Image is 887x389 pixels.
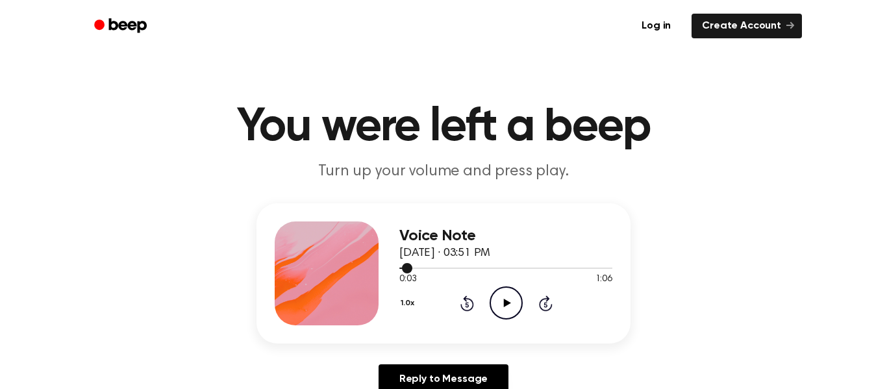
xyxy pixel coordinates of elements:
a: Beep [85,14,158,39]
span: 0:03 [399,273,416,286]
a: Create Account [692,14,802,38]
button: 1.0x [399,292,419,314]
span: 1:06 [595,273,612,286]
a: Log in [629,11,684,41]
p: Turn up your volume and press play. [194,161,693,182]
h3: Voice Note [399,227,612,245]
h1: You were left a beep [111,104,776,151]
span: [DATE] · 03:51 PM [399,247,490,259]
